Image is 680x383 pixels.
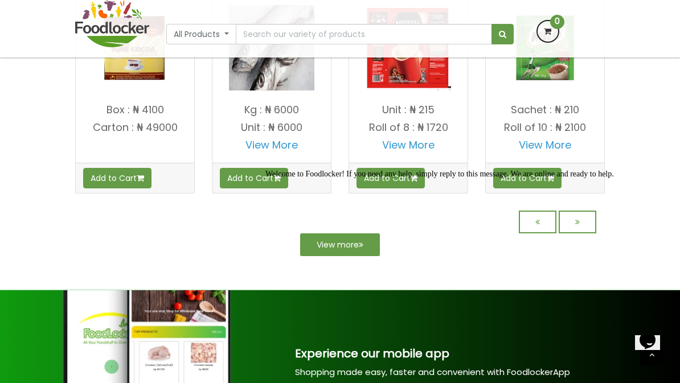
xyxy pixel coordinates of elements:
a: View More [382,138,435,152]
span: Welcome to Foodlocker! If you need any help, simply reply to this message. We are online and read... [5,5,353,13]
p: Carton : ₦ 49000 [76,122,194,133]
button: All Products [166,24,236,44]
a: View More [519,138,571,152]
button: Add to Cart [220,168,288,188]
iframe: chat widget [261,165,669,332]
div: Welcome to Foodlocker! If you need any help, simply reply to this message. We are online and read... [5,5,412,14]
iframe: chat widget [630,335,669,372]
p: Roll of 10 : ₦ 2100 [486,122,604,133]
p: Roll of 8 : ₦ 1720 [349,122,468,133]
p: Box : ₦ 4100 [76,104,194,116]
h3: Experience our mobile app [295,347,655,360]
i: Add to cart [137,174,144,182]
p: Unit : ₦ 215 [349,104,468,116]
a: View More [245,138,298,152]
button: Add to Cart [83,168,151,188]
input: Search our variety of products [236,24,492,44]
p: Kg : ₦ 6000 [212,104,331,116]
p: Sachet : ₦ 210 [486,104,604,116]
p: Unit : ₦ 6000 [212,122,331,133]
p: Shopping made easy, faster and convenient with FoodlockerApp [295,366,655,378]
span: 0 [550,15,564,29]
